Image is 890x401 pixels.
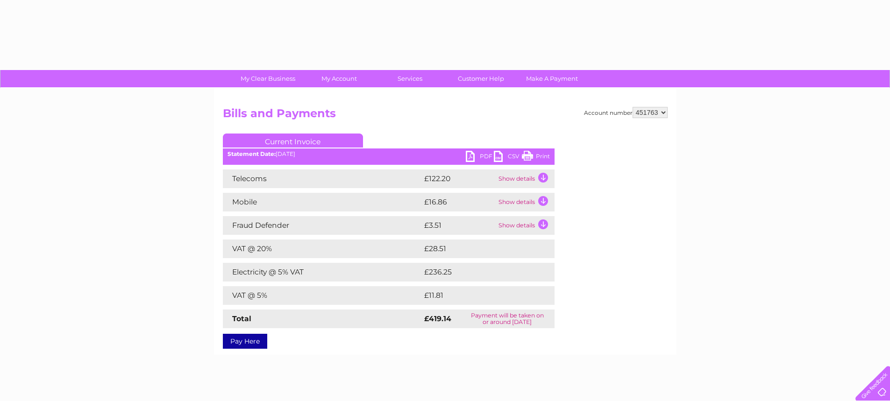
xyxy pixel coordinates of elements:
[513,70,591,87] a: Make A Payment
[223,151,555,157] div: [DATE]
[466,151,494,164] a: PDF
[442,70,520,87] a: Customer Help
[223,134,363,148] a: Current Invoice
[422,286,533,305] td: £11.81
[232,314,251,323] strong: Total
[584,107,668,118] div: Account number
[371,70,449,87] a: Services
[494,151,522,164] a: CSV
[496,216,555,235] td: Show details
[223,193,422,211] td: Mobile
[460,310,554,328] td: Payment will be taken on or around [DATE]
[223,239,422,258] td: VAT @ 20%
[223,286,422,305] td: VAT @ 5%
[422,263,538,281] td: £236.25
[223,334,267,349] a: Pay Here
[229,70,306,87] a: My Clear Business
[223,169,422,188] td: Telecoms
[228,150,276,157] b: Statement Date:
[223,263,422,281] td: Electricity @ 5% VAT
[496,169,555,188] td: Show details
[496,193,555,211] td: Show details
[300,70,377,87] a: My Account
[223,107,668,125] h2: Bills and Payments
[223,216,422,235] td: Fraud Defender
[522,151,550,164] a: Print
[422,216,496,235] td: £3.51
[422,239,535,258] td: £28.51
[424,314,451,323] strong: £419.14
[422,169,496,188] td: £122.20
[422,193,496,211] td: £16.86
